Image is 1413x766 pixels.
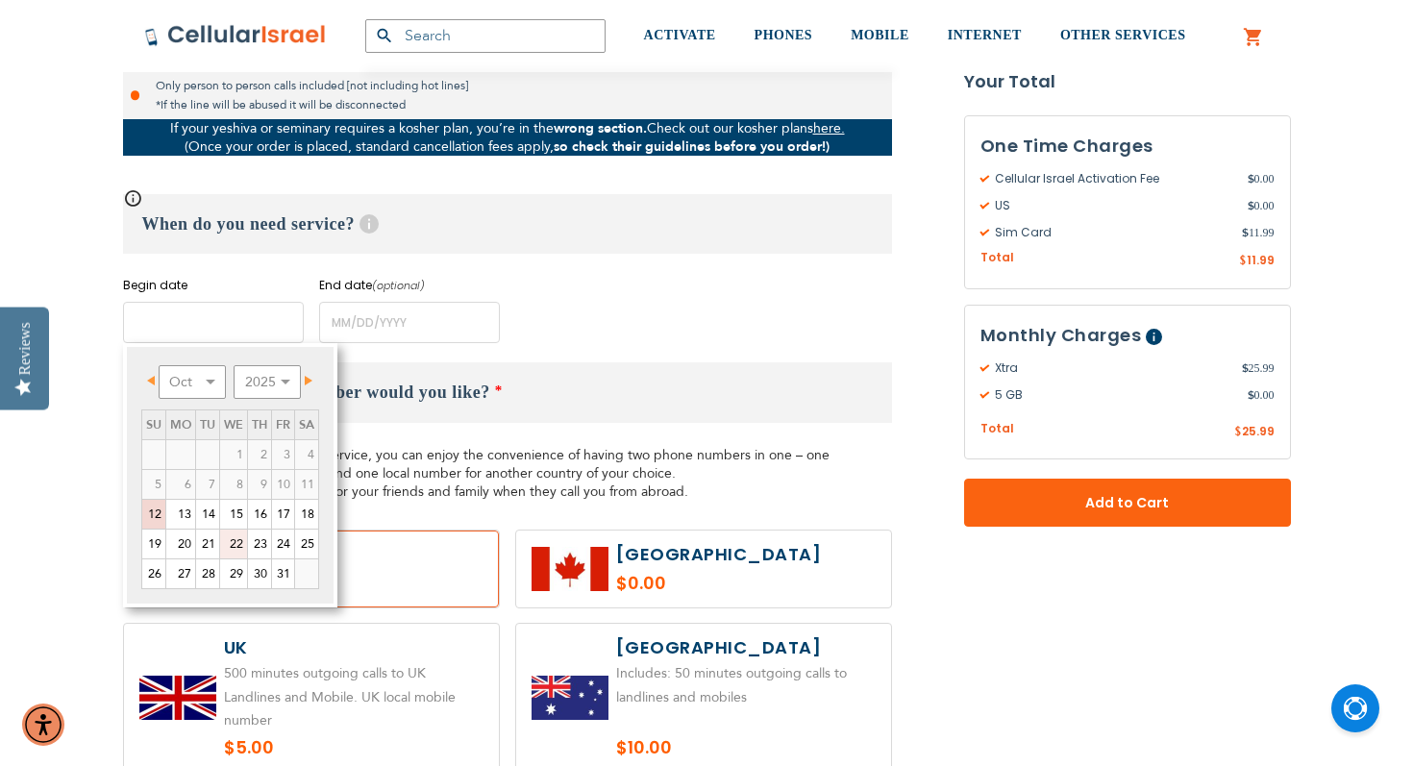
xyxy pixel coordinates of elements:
[144,24,327,47] img: Cellular Israel Logo
[295,470,318,499] span: 11
[248,500,271,529] a: 16
[980,224,1242,241] span: Sim Card
[272,440,294,469] span: 3
[142,470,165,499] span: 5
[1146,329,1162,345] span: Help
[1028,493,1227,513] span: Add to Cart
[1239,253,1247,270] span: $
[319,302,500,343] input: MM/DD/YYYY
[196,530,219,558] a: 21
[196,470,219,499] span: 7
[146,416,161,433] span: Sunday
[159,365,226,399] select: Select month
[220,530,247,558] a: 22
[980,359,1242,377] span: Xtra
[248,530,271,558] a: 23
[755,28,813,42] span: PHONES
[365,19,606,53] input: Search
[1248,170,1275,187] span: 0.00
[964,479,1291,527] button: Add to Cart
[295,440,318,469] span: 4
[220,500,247,529] a: 15
[295,500,318,529] a: 18
[248,559,271,588] a: 30
[166,470,195,499] span: 6
[272,530,294,558] a: 24
[147,376,155,385] span: Prev
[299,416,314,433] span: Saturday
[16,322,34,375] div: Reviews
[554,137,830,156] strong: so check their guidelines before you order!)
[123,119,892,156] p: If your yeshiva or seminary requires a kosher plan, you’re in the Check out our kosher plans (Onc...
[1242,359,1275,377] span: 25.99
[142,500,165,529] a: 12
[196,500,219,529] a: 14
[248,470,271,499] span: 9
[123,71,892,119] li: Only person to person calls included [not including hot lines] *If the line will be abused it wil...
[220,470,247,499] span: 8
[980,249,1014,267] span: Total
[196,559,219,588] a: 28
[1248,170,1254,187] span: $
[123,302,304,343] input: MM/DD/YYYY
[292,368,316,392] a: Next
[1242,423,1275,439] span: 25.99
[166,530,195,558] a: 20
[200,416,215,433] span: Tuesday
[166,500,195,529] a: 13
[276,416,290,433] span: Friday
[1248,197,1254,214] span: $
[224,416,243,433] span: Wednesday
[305,376,312,385] span: Next
[22,704,64,746] div: Accessibility Menu
[220,559,247,588] a: 29
[813,119,845,137] a: here.
[359,214,379,234] span: Help
[851,28,909,42] span: MOBILE
[1248,197,1275,214] span: 0.00
[948,28,1022,42] span: INTERNET
[1242,359,1249,377] span: $
[220,440,247,469] span: 1
[1242,224,1249,241] span: $
[123,446,830,501] span: With our local virtual number service, you can enjoy the convenience of having two phone numbers ...
[142,530,165,558] a: 19
[644,28,716,42] span: ACTIVATE
[1248,386,1254,404] span: $
[1242,224,1275,241] span: 11.99
[319,277,500,294] label: End date
[123,194,892,254] h3: When do you need service?
[272,500,294,529] a: 17
[980,132,1275,161] h3: One Time Charges
[248,440,271,469] span: 2
[1247,252,1275,268] span: 11.99
[980,323,1142,347] span: Monthly Charges
[980,197,1248,214] span: US
[980,170,1248,187] span: Cellular Israel Activation Fee
[142,559,165,588] a: 26
[1234,424,1242,441] span: $
[372,278,425,293] i: (optional)
[272,470,294,499] span: 10
[964,67,1291,96] strong: Your Total
[234,365,301,399] select: Select year
[170,416,191,433] span: Monday
[1060,28,1186,42] span: OTHER SERVICES
[295,530,318,558] a: 25
[980,420,1014,438] span: Total
[123,277,304,294] label: Begin date
[980,386,1248,404] span: 5 GB
[252,416,267,433] span: Thursday
[143,368,167,392] a: Prev
[166,559,195,588] a: 27
[554,119,647,137] strong: wrong section.
[1248,386,1275,404] span: 0.00
[272,559,294,588] a: 31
